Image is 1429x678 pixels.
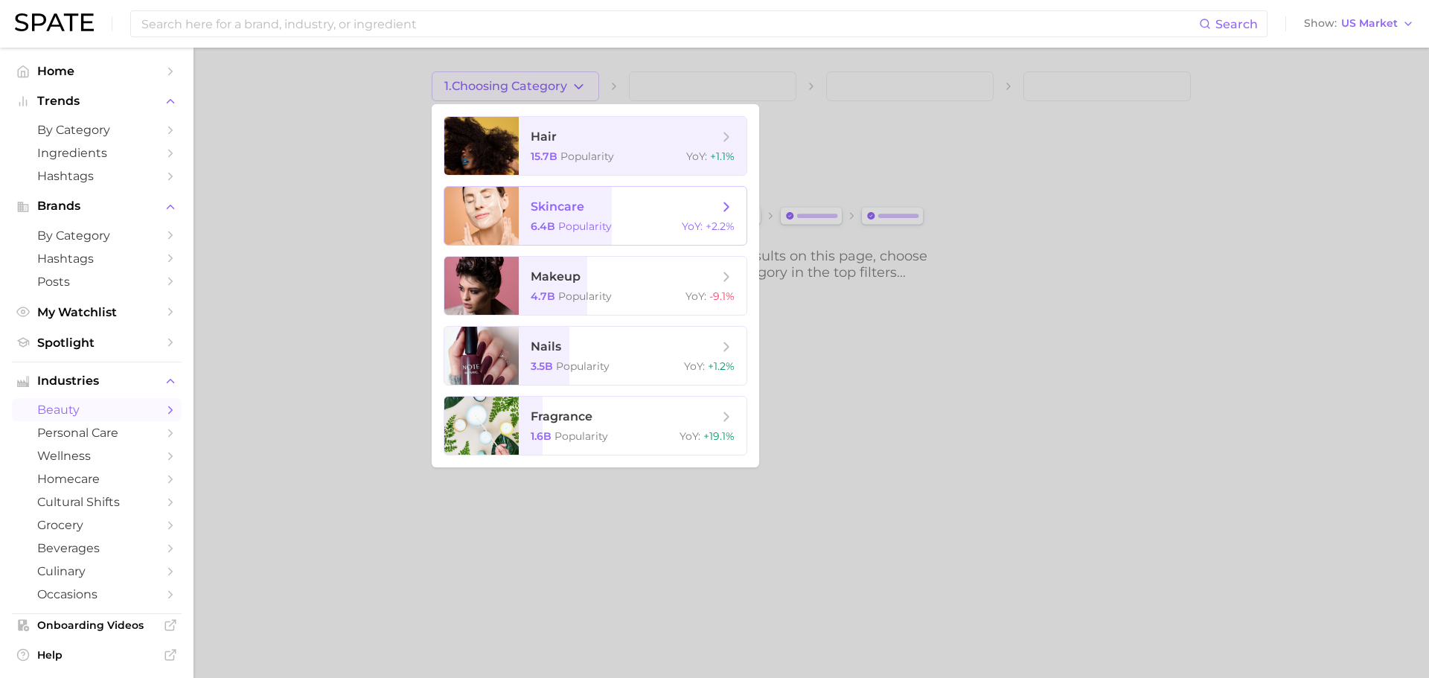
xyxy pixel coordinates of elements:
a: My Watchlist [12,301,182,324]
span: nails [531,339,561,354]
span: Popularity [558,290,612,303]
span: hair [531,129,557,144]
a: by Category [12,118,182,141]
span: 6.4b [531,220,555,233]
span: 15.7b [531,150,557,163]
span: Popularity [558,220,612,233]
span: by Category [37,228,156,243]
span: Hashtags [37,169,156,183]
span: wellness [37,449,156,463]
span: Search [1215,17,1258,31]
a: Home [12,60,182,83]
a: wellness [12,444,182,467]
a: homecare [12,467,182,490]
span: +19.1% [703,429,735,443]
span: Posts [37,275,156,289]
span: Popularity [560,150,614,163]
span: Show [1304,19,1337,28]
span: 3.5b [531,359,553,373]
span: makeup [531,269,581,284]
a: cultural shifts [12,490,182,514]
span: Spotlight [37,336,156,350]
span: +1.2% [708,359,735,373]
span: US Market [1341,19,1398,28]
a: Ingredients [12,141,182,164]
span: +2.2% [706,220,735,233]
a: beverages [12,537,182,560]
a: Help [12,644,182,666]
span: Brands [37,199,156,213]
span: Ingredients [37,146,156,160]
span: Onboarding Videos [37,618,156,632]
a: beauty [12,398,182,421]
button: Industries [12,370,182,392]
span: YoY : [682,220,703,233]
span: Popularity [556,359,610,373]
span: culinary [37,564,156,578]
img: SPATE [15,13,94,31]
button: Trends [12,90,182,112]
button: ShowUS Market [1300,14,1418,33]
span: YoY : [684,359,705,373]
a: Onboarding Videos [12,614,182,636]
span: Home [37,64,156,78]
a: Hashtags [12,164,182,188]
a: Hashtags [12,247,182,270]
span: beverages [37,541,156,555]
span: Industries [37,374,156,388]
input: Search here for a brand, industry, or ingredient [140,11,1199,36]
span: 1.6b [531,429,552,443]
a: by Category [12,224,182,247]
ul: 1.Choosing Category [432,104,759,467]
span: +1.1% [710,150,735,163]
span: -9.1% [709,290,735,303]
a: Spotlight [12,331,182,354]
span: cultural shifts [37,495,156,509]
span: 4.7b [531,290,555,303]
button: Brands [12,195,182,217]
span: YoY : [685,290,706,303]
a: Posts [12,270,182,293]
span: YoY : [680,429,700,443]
span: Hashtags [37,252,156,266]
a: culinary [12,560,182,583]
span: homecare [37,472,156,486]
a: personal care [12,421,182,444]
span: grocery [37,518,156,532]
span: beauty [37,403,156,417]
span: YoY : [686,150,707,163]
span: Trends [37,95,156,108]
span: by Category [37,123,156,137]
span: My Watchlist [37,305,156,319]
a: grocery [12,514,182,537]
span: Help [37,648,156,662]
span: personal care [37,426,156,440]
a: occasions [12,583,182,606]
span: occasions [37,587,156,601]
span: Popularity [554,429,608,443]
span: skincare [531,199,584,214]
span: fragrance [531,409,592,423]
